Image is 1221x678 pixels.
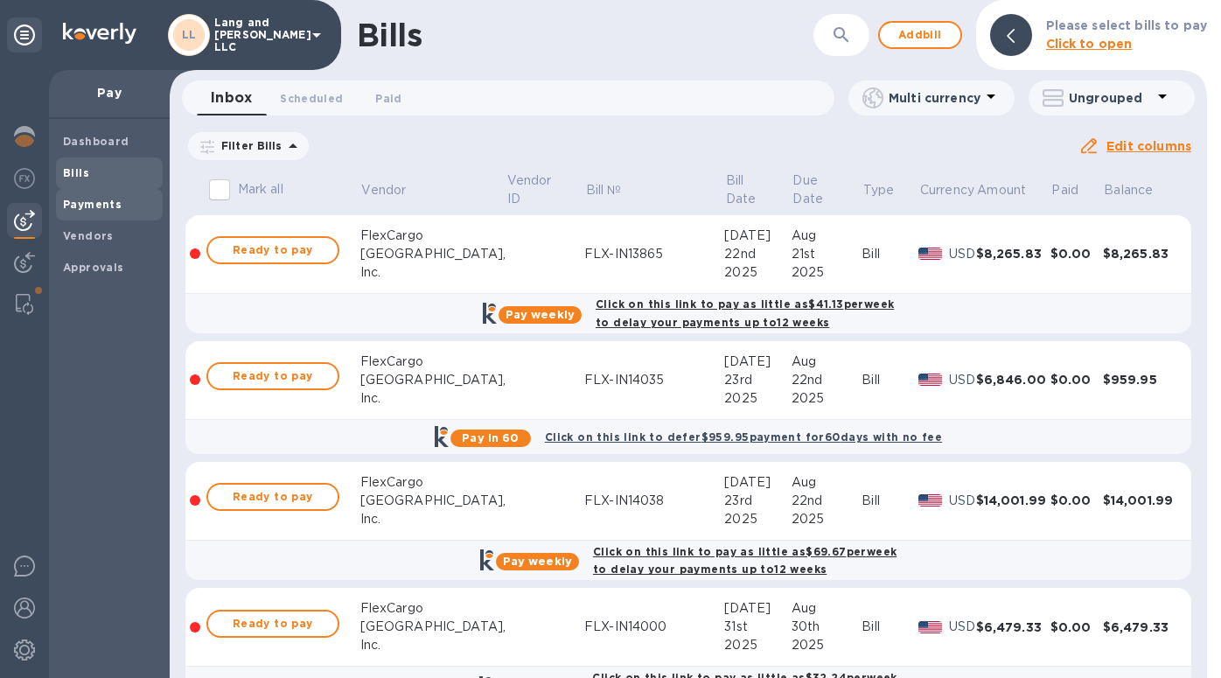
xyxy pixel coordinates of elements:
[361,181,406,199] p: Vendor
[889,89,980,107] p: Multi currency
[238,180,283,199] p: Mark all
[792,171,837,208] p: Due Date
[462,431,519,444] b: Pay in 60
[862,371,918,389] div: Bill
[375,89,401,108] span: Paid
[360,473,506,492] div: FlexCargo
[724,245,791,263] div: 22nd
[878,21,962,49] button: Addbill
[792,492,862,510] div: 22nd
[792,618,862,636] div: 30th
[360,227,506,245] div: FlexCargo
[507,171,561,208] p: Vendor ID
[206,236,339,264] button: Ready to pay
[586,181,622,199] p: Bill №
[724,473,791,492] div: [DATE]
[14,168,35,189] img: Foreign exchange
[593,545,897,577] b: Click on this link to pay as little as $69.67 per week to delay your payments up to 12 weeks
[1050,619,1103,636] div: $0.00
[182,28,197,41] b: LL
[792,353,862,371] div: Aug
[503,555,572,568] b: Pay weekly
[792,245,862,263] div: 21st
[862,245,918,263] div: Bill
[360,389,506,408] div: Inc.
[1103,371,1177,388] div: $959.95
[7,17,42,52] div: Unpin categories
[976,371,1050,388] div: $6,846.00
[726,171,767,208] p: Bill Date
[545,430,942,444] b: Click on this link to defer $959.95 payment for 60 days with no fee
[211,86,252,110] span: Inbox
[1069,89,1152,107] p: Ungrouped
[1046,37,1133,51] b: Click to open
[920,181,974,199] span: Currency
[976,245,1050,262] div: $8,265.83
[222,486,324,507] span: Ready to pay
[63,261,124,274] b: Approvals
[1103,245,1177,262] div: $8,265.83
[360,510,506,528] div: Inc.
[222,240,324,261] span: Ready to pay
[894,24,946,45] span: Add bill
[863,181,895,199] p: Type
[949,245,976,263] p: USD
[506,308,575,321] b: Pay weekly
[63,229,114,242] b: Vendors
[360,245,506,263] div: [GEOGRAPHIC_DATA],
[1050,371,1103,388] div: $0.00
[63,135,129,148] b: Dashboard
[360,636,506,654] div: Inc.
[792,389,862,408] div: 2025
[862,492,918,510] div: Bill
[360,599,506,618] div: FlexCargo
[724,227,791,245] div: [DATE]
[724,618,791,636] div: 31st
[63,84,156,101] p: Pay
[360,371,506,389] div: [GEOGRAPHIC_DATA],
[206,483,339,511] button: Ready to pay
[63,166,89,179] b: Bills
[918,494,942,507] img: USD
[360,618,506,636] div: [GEOGRAPHIC_DATA],
[63,198,122,211] b: Payments
[792,263,862,282] div: 2025
[1046,18,1207,32] b: Please select bills to pay
[584,371,724,389] div: FLX-IN14035
[726,171,790,208] span: Bill Date
[724,510,791,528] div: 2025
[206,362,339,390] button: Ready to pay
[360,353,506,371] div: FlexCargo
[977,181,1026,199] p: Amount
[1050,245,1103,262] div: $0.00
[792,371,862,389] div: 22nd
[360,263,506,282] div: Inc.
[724,371,791,389] div: 23rd
[792,510,862,528] div: 2025
[863,181,917,199] span: Type
[724,599,791,618] div: [DATE]
[1104,181,1153,199] p: Balance
[586,181,645,199] span: Bill №
[214,138,283,153] p: Filter Bills
[222,366,324,387] span: Ready to pay
[792,473,862,492] div: Aug
[724,389,791,408] div: 2025
[222,613,324,634] span: Ready to pay
[206,610,339,638] button: Ready to pay
[792,599,862,618] div: Aug
[918,248,942,260] img: USD
[976,492,1050,509] div: $14,001.99
[949,371,976,389] p: USD
[976,619,1050,636] div: $6,479.33
[918,621,942,633] img: USD
[1104,181,1176,199] span: Balance
[1103,619,1177,636] div: $6,479.33
[584,245,724,263] div: FLX-IN13865
[584,618,724,636] div: FLX-IN14000
[214,17,302,53] p: Lang and [PERSON_NAME] LLC
[584,492,724,510] div: FLX-IN14038
[1103,492,1177,509] div: $14,001.99
[1051,181,1101,199] span: Paid
[280,89,343,108] span: Scheduled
